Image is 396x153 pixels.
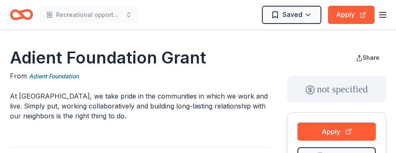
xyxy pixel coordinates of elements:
[40,7,139,23] button: Recreational opportunities foe children and individuals with disabilities
[287,76,386,102] div: not specified
[56,10,122,20] span: Recreational opportunities foe children and individuals with disabilities
[10,46,271,69] h1: Adient Foundation Grant
[283,9,302,20] span: Saved
[29,71,79,81] a: Adient Foundation
[349,49,386,66] button: Share
[10,5,33,24] a: Home
[328,6,375,24] button: Apply
[10,91,271,121] p: At [GEOGRAPHIC_DATA], we take pride in the communities in which we work and live. Simply put, wor...
[297,122,376,141] button: Apply
[363,54,379,61] span: Share
[10,71,271,81] div: From
[262,6,321,24] button: Saved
